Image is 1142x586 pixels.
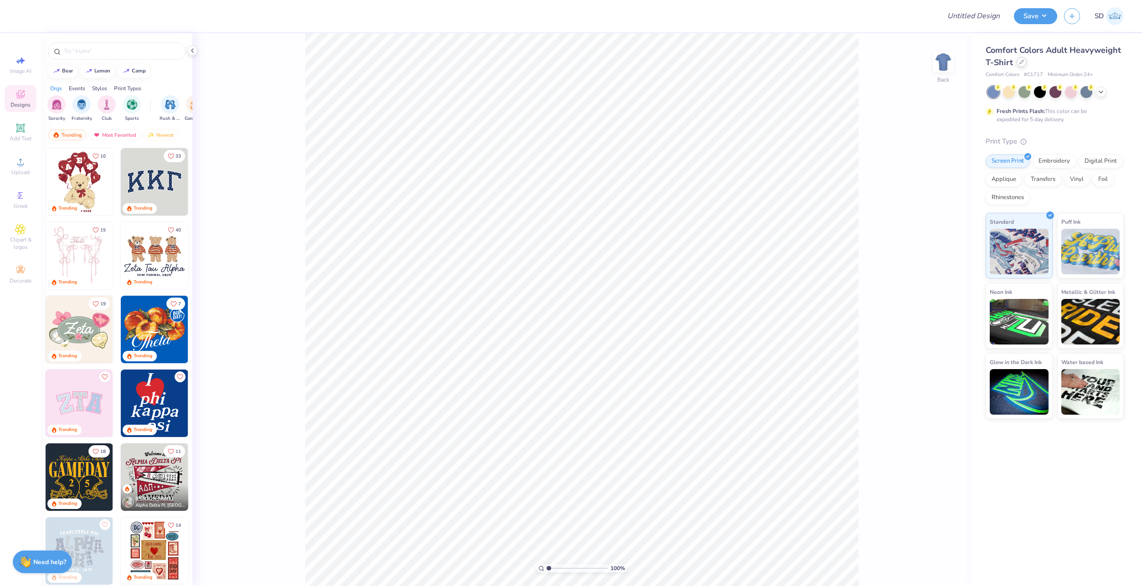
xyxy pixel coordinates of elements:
a: SD [1095,7,1124,25]
div: Newest [143,129,178,140]
span: # C1717 [1024,71,1043,79]
span: Comfort Colors Adult Heavyweight T-Shirt [986,45,1121,68]
span: Rush & Bid [160,115,181,122]
img: Neon Ink [990,299,1049,344]
img: Standard [990,229,1049,274]
div: Print Types [114,84,141,93]
button: Like [88,298,110,310]
div: Events [69,84,85,93]
span: 19 [100,302,106,306]
div: camp [132,68,146,73]
span: Fraternity [72,115,92,122]
button: filter button [185,95,206,122]
button: Like [164,150,185,162]
span: 11 [176,449,181,454]
span: Sorority [48,115,65,122]
img: f6158eb7-cc5b-49f7-a0db-65a8f5223f4c [121,370,188,437]
div: filter for Fraternity [72,95,92,122]
span: Glow in the Dark Ink [990,357,1042,367]
img: Sudipto Dasgupta [1106,7,1124,25]
span: 15 [100,228,106,232]
img: 2b704b5a-84f6-4980-8295-53d958423ff9 [113,443,180,511]
input: Try "Alpha" [63,46,180,56]
button: Like [99,519,110,530]
img: Metallic & Glitter Ink [1061,299,1120,344]
span: Game Day [185,115,206,122]
div: Trending [134,574,152,581]
img: Club Image [102,99,112,110]
div: filter for Sorority [47,95,66,122]
img: d6d5c6c6-9b9a-4053-be8a-bdf4bacb006d [113,296,180,363]
img: b8819b5f-dd70-42f8-b218-32dd770f7b03 [46,443,113,511]
img: trending.gif [52,132,60,138]
button: filter button [72,95,92,122]
img: 83dda5b0-2158-48ca-832c-f6b4ef4c4536 [46,222,113,289]
input: Untitled Design [940,7,1007,25]
button: filter button [98,95,116,122]
div: Digital Print [1079,154,1123,168]
img: Avatar [123,497,134,508]
button: filter button [160,95,181,122]
div: Trending [134,205,152,212]
img: Game Day Image [190,99,201,110]
button: Save [1014,8,1057,24]
img: Newest.gif [147,132,155,138]
div: Foil [1092,173,1114,186]
span: Club [102,115,112,122]
button: Like [88,445,110,457]
span: 10 [100,154,106,159]
span: Minimum Order: 24 + [1048,71,1093,79]
img: most_fav.gif [93,132,100,138]
button: filter button [123,95,141,122]
img: 99edcb88-b669-4548-8e21-b6703597cff9 [188,443,255,511]
div: filter for Club [98,95,116,122]
img: trend_line.gif [123,68,130,74]
img: Water based Ink [1061,369,1120,415]
img: 587403a7-0594-4a7f-b2bd-0ca67a3ff8dd [46,148,113,216]
img: b0e5e834-c177-467b-9309-b33acdc40f03 [188,517,255,585]
div: Trending [58,500,77,507]
span: 18 [100,449,106,454]
span: Water based Ink [1061,357,1103,367]
span: Decorate [10,277,31,284]
span: Sports [125,115,139,122]
div: Orgs [50,84,62,93]
strong: Fresh Prints Flash: [997,108,1045,115]
span: Metallic & Glitter Ink [1061,287,1115,297]
span: Alpha Delta Pi, [GEOGRAPHIC_DATA][US_STATE] at [GEOGRAPHIC_DATA] [135,502,185,509]
span: [PERSON_NAME] [135,495,173,502]
div: Rhinestones [986,191,1030,205]
div: filter for Rush & Bid [160,95,181,122]
img: a3f22b06-4ee5-423c-930f-667ff9442f68 [113,517,180,585]
span: SD [1095,11,1104,21]
div: Trending [48,129,86,140]
img: 9980f5e8-e6a1-4b4a-8839-2b0e9349023c [46,370,113,437]
span: 14 [176,523,181,528]
div: Trending [58,353,77,360]
span: Image AI [10,67,31,75]
button: Like [164,445,185,457]
div: Trending [134,353,152,360]
div: filter for Game Day [185,95,206,122]
button: Like [99,371,110,382]
span: Designs [10,101,31,108]
span: 7 [178,302,181,306]
button: Like [164,519,185,531]
span: 40 [176,228,181,232]
img: Glow in the Dark Ink [990,369,1049,415]
span: 100 % [610,564,625,572]
img: trend_line.gif [53,68,60,74]
span: 33 [176,154,181,159]
div: Screen Print [986,154,1030,168]
span: Greek [14,202,28,210]
img: Fraternity Image [77,99,87,110]
button: lemon [80,64,114,78]
img: a3be6b59-b000-4a72-aad0-0c575b892a6b [121,222,188,289]
div: Print Type [986,136,1124,147]
div: Most Favorited [89,129,140,140]
img: 6de2c09e-6ade-4b04-8ea6-6dac27e4729e [121,517,188,585]
div: Applique [986,173,1022,186]
div: lemon [94,68,110,73]
img: f22b6edb-555b-47a9-89ed-0dd391bfae4f [188,296,255,363]
div: Trending [58,427,77,433]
